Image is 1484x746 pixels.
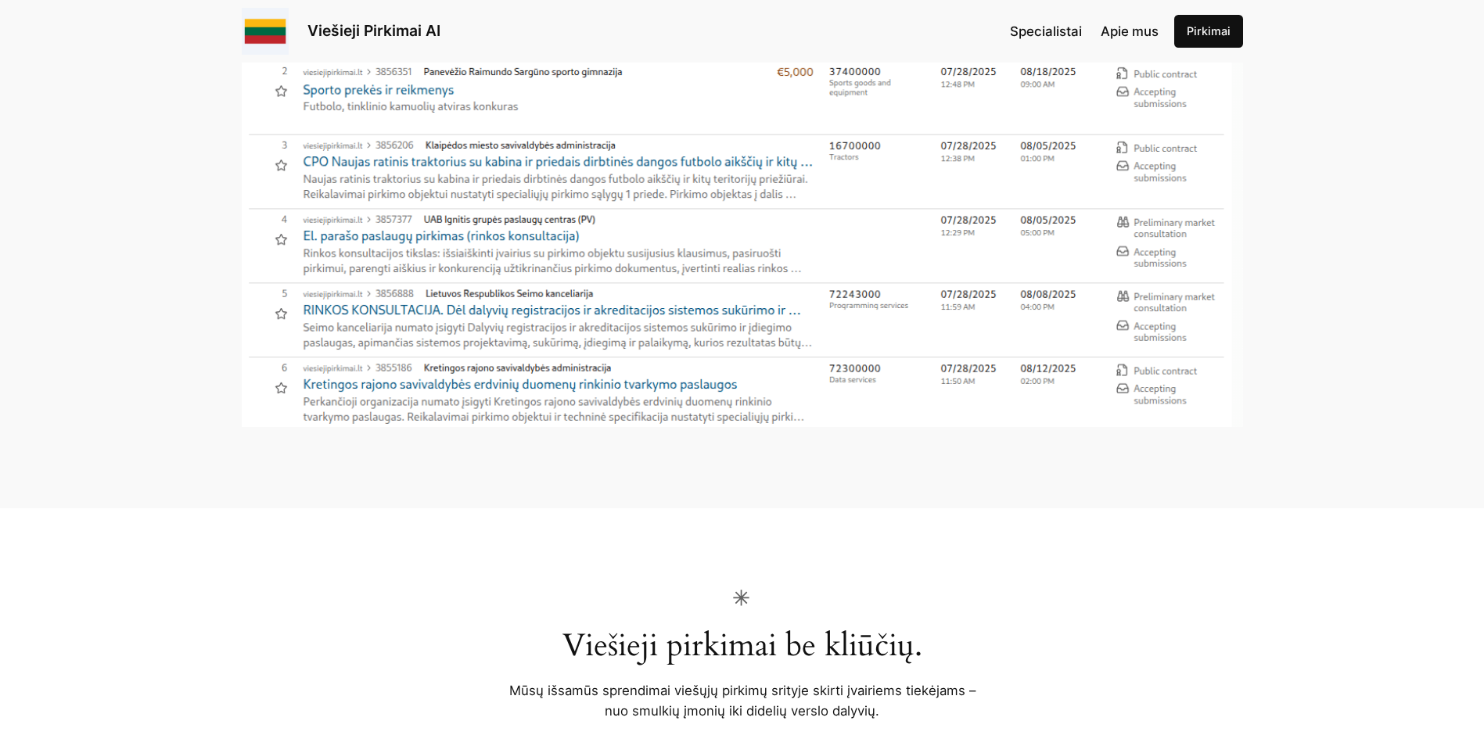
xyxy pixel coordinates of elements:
[1010,23,1082,39] span: Specialistai
[1174,15,1243,48] a: Pirkimai
[500,680,985,721] p: Mūsų išsamūs sprendimai viešųjų pirkimų srityje skirti įvairiems tiekėjams – nuo smulkių įmonių i...
[242,8,289,55] img: Viešieji pirkimai logo
[1101,23,1159,39] span: Apie mus
[562,590,922,665] h2: Viešieji pirkimai be kliūčių.
[1010,21,1082,41] a: Specialistai
[1010,21,1159,41] nav: Navigation
[1101,21,1159,41] a: Apie mus
[307,21,440,40] a: Viešieji Pirkimai AI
